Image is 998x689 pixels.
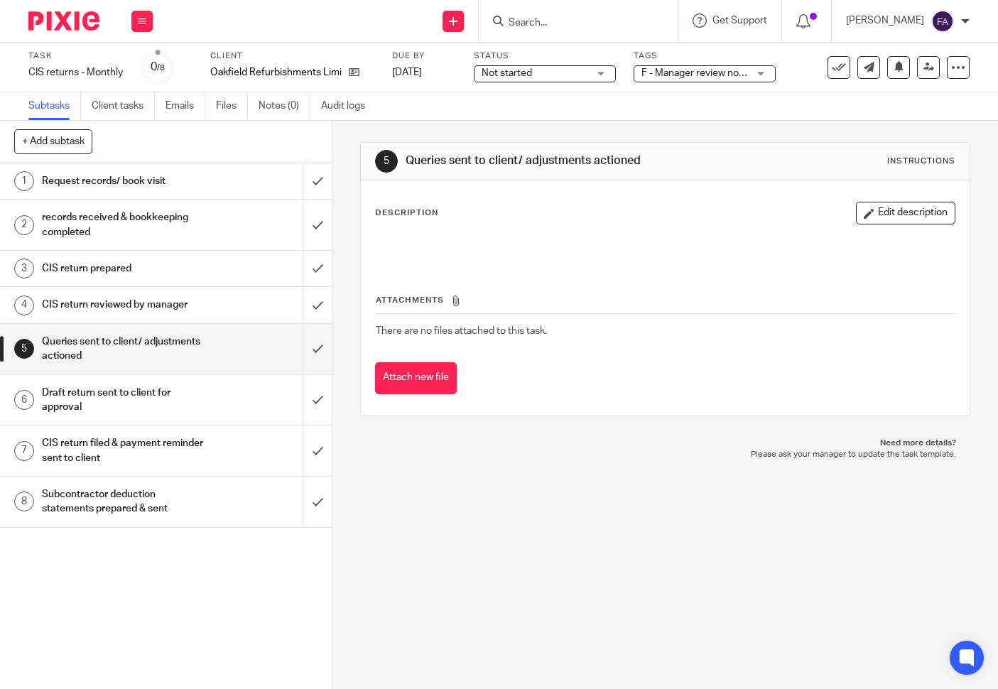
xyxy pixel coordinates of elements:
span: Attachments [376,296,444,304]
label: Status [474,50,616,62]
h1: CIS return reviewed by manager [42,294,207,315]
div: 5 [14,339,34,359]
div: 6 [14,390,34,410]
h1: records received & bookkeeping completed [42,207,207,243]
input: Search [507,17,635,30]
div: 1 [14,171,34,191]
span: Not started [482,68,532,78]
h1: CIS return filed & payment reminder sent to client [42,433,207,469]
div: 8 [14,492,34,511]
div: 4 [14,295,34,315]
button: Edit description [856,202,955,224]
span: There are no files attached to this task. [376,326,547,336]
img: svg%3E [931,10,954,33]
h1: Draft return sent to client for approval [42,382,207,418]
span: [DATE] [392,67,422,77]
small: /8 [157,64,165,72]
h1: Queries sent to client/ adjustments actioned [406,153,695,168]
span: F - Manager review notes to be actioned [641,68,819,78]
div: 2 [14,215,34,235]
button: Attach new file [375,362,457,394]
p: Please ask your manager to update the task template. [374,449,956,460]
label: Client [210,50,374,62]
p: Need more details? [374,438,956,449]
p: Oakfield Refurbishments Limited [210,65,342,80]
div: Instructions [887,156,955,167]
h1: Queries sent to client/ adjustments actioned [42,331,207,367]
div: 0 [151,59,165,75]
div: 7 [14,441,34,461]
a: Files [216,92,248,120]
div: 5 [375,150,398,173]
div: CIS returns - Monthly [28,65,123,80]
p: [PERSON_NAME] [846,13,924,28]
label: Tags [634,50,776,62]
a: Subtasks [28,92,81,120]
h1: CIS return prepared [42,258,207,279]
button: + Add subtask [14,129,92,153]
a: Audit logs [321,92,376,120]
span: Get Support [712,16,767,26]
a: Notes (0) [259,92,310,120]
label: Task [28,50,123,62]
div: 3 [14,259,34,278]
img: Pixie [28,11,99,31]
p: Description [375,207,438,219]
h1: Subcontractor deduction statements prepared & sent [42,484,207,520]
a: Client tasks [92,92,155,120]
h1: Request records/ book visit [42,170,207,192]
label: Due by [392,50,456,62]
a: Emails [166,92,205,120]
